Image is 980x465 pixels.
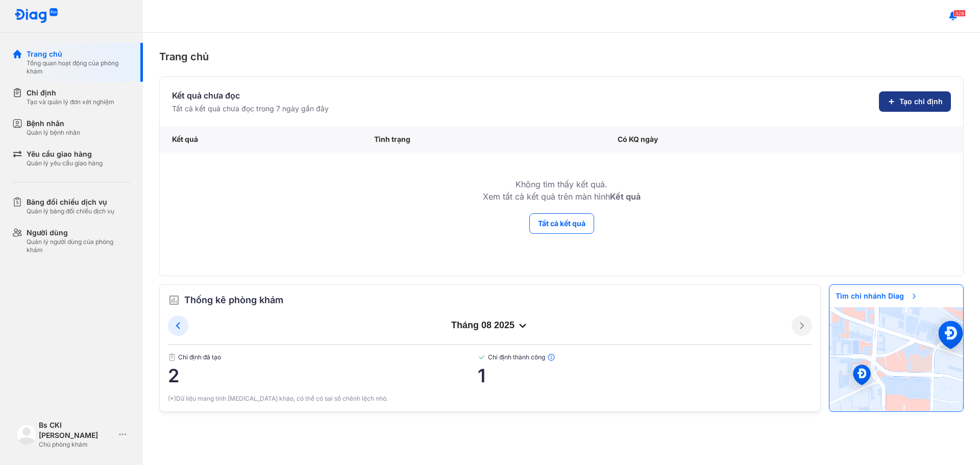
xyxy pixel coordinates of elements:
[362,126,605,153] div: Tình trạng
[172,104,329,114] div: Tất cả kết quả chưa đọc trong 7 ngày gần đây
[160,153,963,213] td: Không tìm thấy kết quả. Xem tất cả kết quả trên màn hình
[188,320,792,332] div: tháng 08 2025
[14,8,58,24] img: logo
[478,365,812,386] span: 1
[184,293,283,307] span: Thống kê phòng khám
[27,149,103,159] div: Yêu cầu giao hàng
[478,353,486,361] img: checked-green.01cc79e0.svg
[39,420,115,440] div: Bs CKI [PERSON_NAME]
[168,353,478,361] span: Chỉ định đã tạo
[27,98,114,106] div: Tạo và quản lý đơn xét nghiệm
[39,440,115,449] div: Chủ phòng khám
[27,197,114,207] div: Bảng đối chiếu dịch vụ
[168,353,176,361] img: document.50c4cfd0.svg
[953,10,966,17] span: 328
[27,88,114,98] div: Chỉ định
[27,59,131,76] div: Tổng quan hoạt động của phòng khám
[529,213,594,234] button: Tất cả kết quả
[168,294,180,306] img: order.5a6da16c.svg
[478,353,812,361] span: Chỉ định thành công
[159,49,964,64] div: Trang chủ
[27,49,131,59] div: Trang chủ
[27,228,131,238] div: Người dùng
[27,238,131,254] div: Quản lý người dùng của phòng khám
[27,118,80,129] div: Bệnh nhân
[27,207,114,215] div: Quản lý bảng đối chiếu dịch vụ
[160,126,362,153] div: Kết quả
[610,191,641,202] b: Kết quả
[168,365,478,386] span: 2
[605,126,865,153] div: Có KQ ngày
[16,424,37,445] img: logo
[829,285,924,307] span: Tìm chi nhánh Diag
[27,129,80,137] div: Quản lý bệnh nhân
[899,96,943,107] span: Tạo chỉ định
[547,353,555,361] img: info.7e716105.svg
[879,91,951,112] button: Tạo chỉ định
[172,89,329,102] div: Kết quả chưa đọc
[168,394,812,403] div: (*)Dữ liệu mang tính [MEDICAL_DATA] khảo, có thể có sai số chênh lệch nhỏ.
[27,159,103,167] div: Quản lý yêu cầu giao hàng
